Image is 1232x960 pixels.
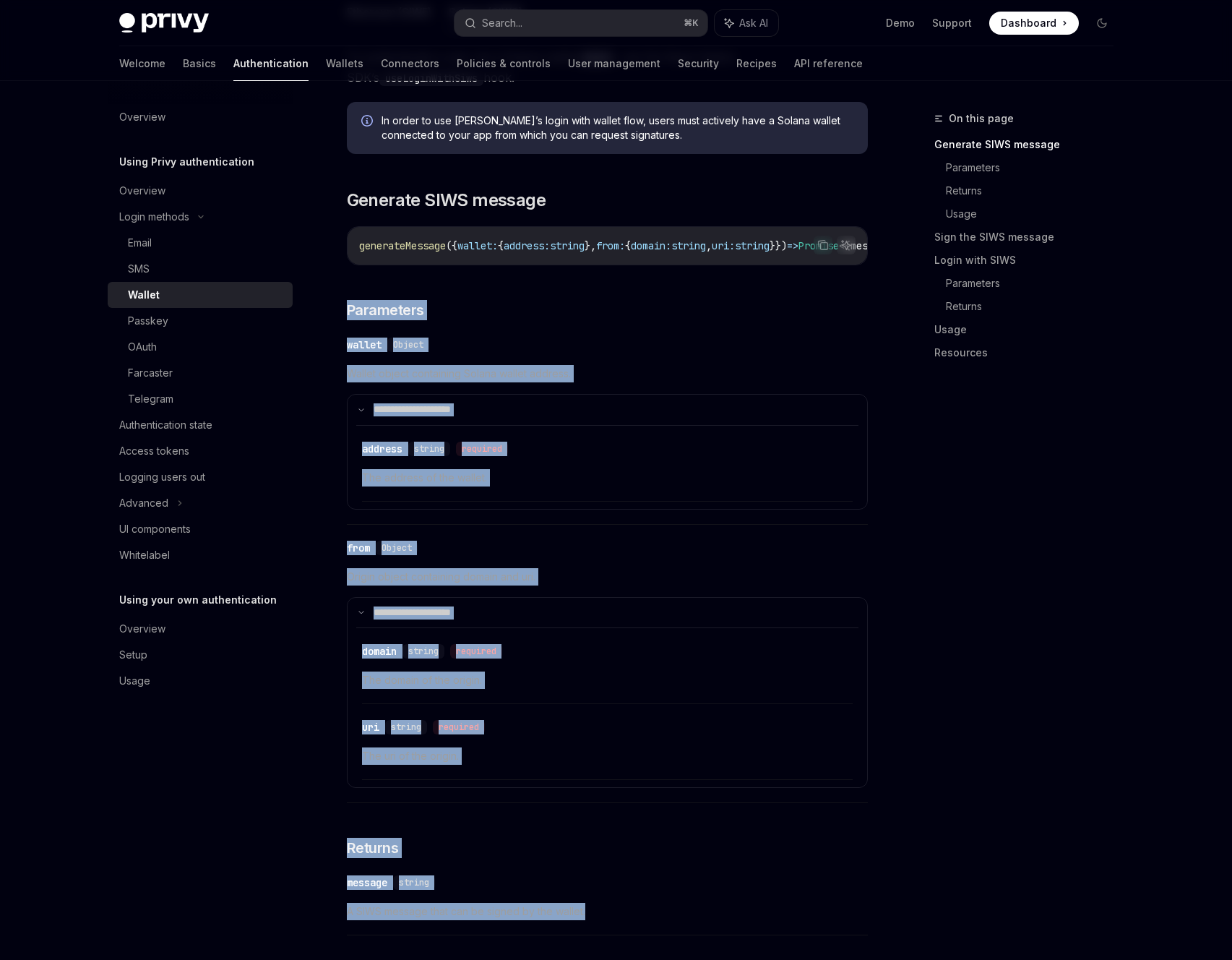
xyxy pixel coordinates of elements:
div: Access tokens [119,442,189,460]
button: Ask AI [715,10,778,36]
div: message [347,875,387,890]
a: Authentication [233,46,309,81]
span: On this page [949,110,1014,127]
a: Overview [108,178,293,204]
a: SMS [108,256,293,282]
a: Policies & controls [457,46,551,81]
div: domain [362,644,397,659]
div: UI components [119,520,191,538]
span: In order to use [PERSON_NAME]’s login with wallet flow, users must actively have a Solana wallet ... [382,113,853,142]
a: Recipes [736,46,777,81]
a: Welcome [119,46,165,81]
span: domain: [631,239,671,252]
h5: Using your own authentication [119,591,277,609]
button: Toggle dark mode [1090,12,1113,35]
svg: Info [361,115,376,129]
a: Dashboard [989,12,1079,35]
a: Whitelabel [108,542,293,568]
a: Wallet [108,282,293,308]
a: Logging users out [108,464,293,490]
span: => [787,239,798,252]
a: Overview [108,616,293,642]
button: Ask AI [837,236,856,254]
div: Advanced [119,494,168,512]
a: Generate SIWS message [934,133,1125,156]
h5: Using Privy authentication [119,153,254,171]
a: Returns [946,179,1125,202]
a: Demo [886,16,915,30]
img: dark logo [119,13,209,33]
span: uri: [712,239,735,252]
div: Authentication state [119,416,212,434]
a: Setup [108,642,293,668]
span: string [399,877,429,888]
span: Promise [798,239,839,252]
div: Search... [482,14,522,32]
a: Connectors [381,46,439,81]
span: Object [382,542,412,554]
a: Parameters [946,272,1125,295]
span: string [391,721,421,733]
a: Parameters [946,156,1125,179]
span: Generate SIWS message [347,189,546,212]
a: Usage [934,318,1125,341]
a: Wallets [326,46,363,81]
span: generateMessage [359,239,446,252]
button: Copy the contents from the code block [814,236,832,254]
div: OAuth [128,338,157,356]
span: string [414,443,444,455]
span: string [408,646,439,657]
span: { [625,239,631,252]
span: wallet: [457,239,498,252]
a: Passkey [108,308,293,334]
span: , [706,239,712,252]
a: OAuth [108,334,293,360]
span: Object [393,339,423,351]
div: Whitelabel [119,547,170,564]
div: required [433,720,485,734]
a: Email [108,230,293,256]
div: Passkey [128,312,168,330]
a: Overview [108,104,293,130]
button: Search...⌘K [455,10,707,36]
span: }}) [770,239,787,252]
a: Sign the SIWS message [934,226,1125,249]
a: Farcaster [108,360,293,386]
a: Returns [946,295,1125,318]
a: Support [932,16,972,30]
span: }, [585,239,596,252]
a: Usage [108,668,293,694]
a: Authentication state [108,412,293,438]
div: Overview [119,620,165,638]
div: SMS [128,260,150,278]
a: User management [568,46,660,81]
div: Login methods [119,208,189,226]
span: The address of the wallet. [362,469,853,487]
span: { [498,239,504,252]
div: wallet [347,338,382,352]
div: uri [362,720,379,734]
span: string [550,239,585,252]
div: Setup [119,646,147,664]
a: Security [678,46,719,81]
a: Access tokens [108,438,293,464]
span: The uri of the origin. [362,747,853,765]
span: A SIWS message that can be signed by the wallet. [347,903,868,920]
div: required [456,442,508,456]
span: ⌘ K [684,17,699,29]
div: required [450,644,502,659]
div: Farcaster [128,364,173,382]
a: Login with SIWS [934,249,1125,272]
div: Logging users out [119,468,205,486]
div: from [347,541,370,555]
div: Usage [119,672,150,690]
div: Overview [119,182,165,200]
a: Usage [946,202,1125,226]
span: from: [596,239,625,252]
a: Basics [183,46,216,81]
span: Returns [347,838,399,858]
span: Origin object containing domain and uri. [347,568,868,586]
span: ({ [446,239,457,252]
div: address [362,442,402,456]
span: address: [504,239,550,252]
